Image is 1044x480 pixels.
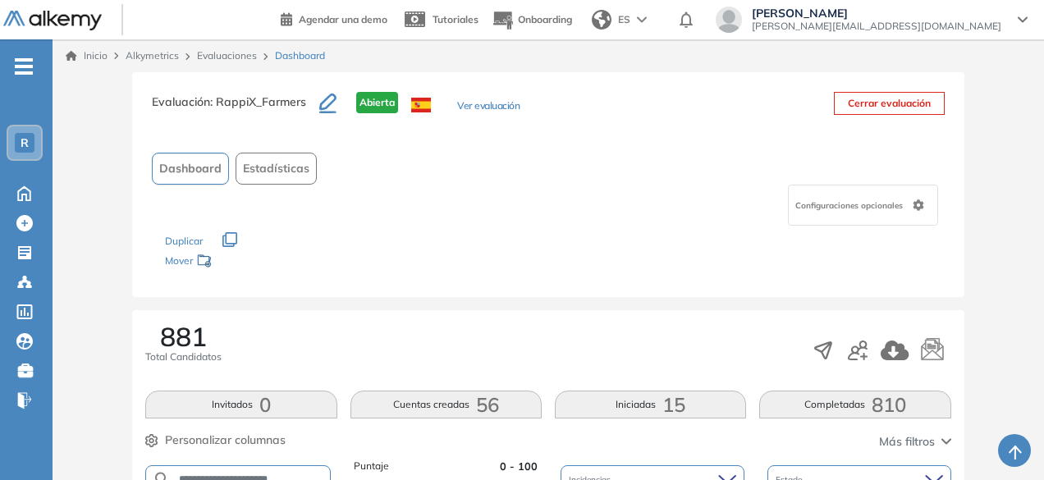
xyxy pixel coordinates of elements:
button: Cerrar evaluación [834,92,945,115]
div: Mover [165,247,329,277]
img: ESP [411,98,431,112]
span: [PERSON_NAME] [752,7,1001,20]
span: Estadísticas [243,160,309,177]
span: Agendar una demo [299,13,387,25]
span: Puntaje [354,459,389,474]
span: Onboarding [518,13,572,25]
span: Tutoriales [433,13,478,25]
button: Más filtros [879,433,951,450]
span: Configuraciones opcionales [795,199,906,212]
span: Duplicar [165,235,203,247]
button: Ver evaluación [457,98,520,116]
img: world [592,10,611,30]
button: Personalizar columnas [145,432,286,449]
img: arrow [637,16,647,23]
button: Dashboard [152,153,229,185]
a: Evaluaciones [197,49,257,62]
button: Onboarding [492,2,572,38]
span: [PERSON_NAME][EMAIL_ADDRESS][DOMAIN_NAME] [752,20,1001,33]
span: Total Candidatos [145,350,222,364]
button: Estadísticas [236,153,317,185]
div: Configuraciones opcionales [788,185,938,226]
span: ES [618,12,630,27]
button: Completadas810 [759,391,950,418]
h3: Evaluación [152,92,319,126]
span: Dashboard [159,160,222,177]
span: Abierta [356,92,398,113]
span: Alkymetrics [126,49,179,62]
span: R [21,136,29,149]
span: : RappiX_Farmers [210,94,306,109]
a: Agendar una demo [281,8,387,28]
button: Iniciadas15 [555,391,746,418]
span: Más filtros [879,433,935,450]
img: Logo [3,11,102,31]
span: 881 [160,323,207,350]
span: Dashboard [275,48,325,63]
i: - [15,65,33,68]
a: Inicio [66,48,108,63]
span: Personalizar columnas [165,432,286,449]
button: Invitados0 [145,391,337,418]
button: Cuentas creadas56 [350,391,542,418]
span: 0 - 100 [500,459,538,474]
